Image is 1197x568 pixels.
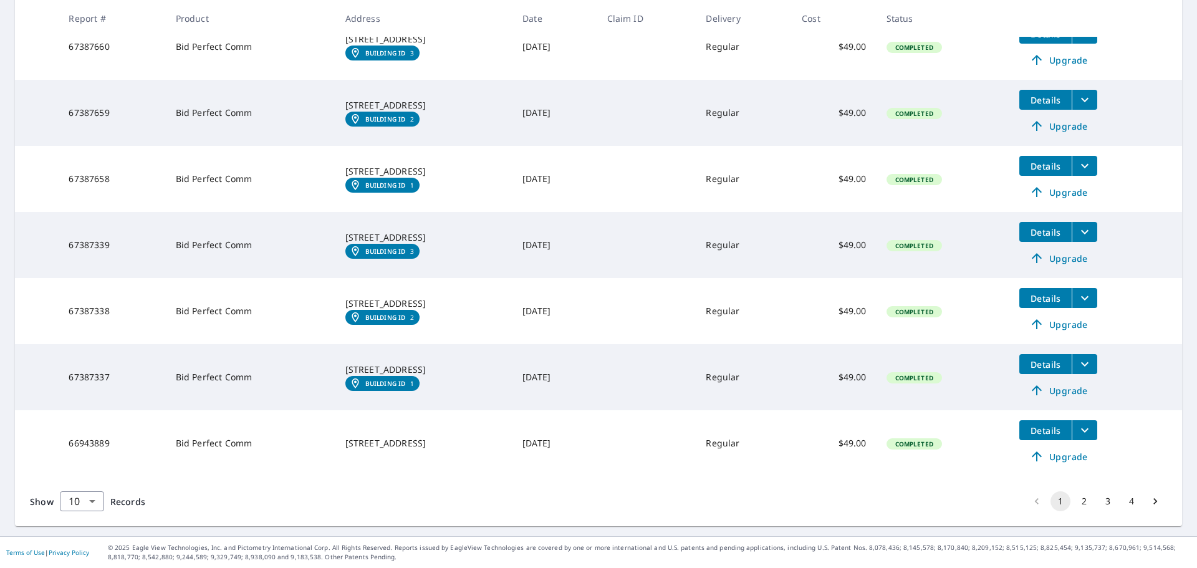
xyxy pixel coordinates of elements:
td: 67387658 [59,146,165,212]
p: © 2025 Eagle View Technologies, Inc. and Pictometry International Corp. All Rights Reserved. Repo... [108,543,1191,562]
div: [STREET_ADDRESS] [345,165,502,178]
td: Regular [696,212,792,278]
td: $49.00 [792,410,876,476]
td: $49.00 [792,344,876,410]
div: [STREET_ADDRESS] [345,99,502,112]
span: Details [1027,160,1064,172]
td: [DATE] [512,146,597,212]
td: [DATE] [512,410,597,476]
span: Upgrade [1027,383,1090,398]
button: detailsBtn-67387339 [1019,222,1072,242]
a: Building ID2 [345,310,420,325]
em: Building ID [365,380,406,387]
span: Upgrade [1027,118,1090,133]
span: Upgrade [1027,449,1090,464]
td: [DATE] [512,344,597,410]
td: Bid Perfect Comm [166,14,335,80]
div: Show 10 records [60,491,104,511]
span: Details [1027,359,1064,370]
em: Building ID [365,248,406,255]
span: Upgrade [1027,317,1090,332]
td: $49.00 [792,146,876,212]
div: [STREET_ADDRESS] [345,363,502,376]
td: [DATE] [512,80,597,146]
td: Bid Perfect Comm [166,344,335,410]
span: Completed [888,175,941,184]
td: $49.00 [792,14,876,80]
button: Go to page 3 [1098,491,1118,511]
button: filesDropdownBtn-67387337 [1072,354,1097,374]
button: filesDropdownBtn-67387659 [1072,90,1097,110]
td: 67387660 [59,14,165,80]
span: Completed [888,373,941,382]
button: Go to page 4 [1122,491,1142,511]
button: filesDropdownBtn-66943889 [1072,420,1097,440]
button: filesDropdownBtn-67387339 [1072,222,1097,242]
span: Upgrade [1027,185,1090,200]
span: Completed [888,241,941,250]
td: [DATE] [512,14,597,80]
div: [STREET_ADDRESS] [345,231,502,244]
span: Records [110,496,145,508]
button: filesDropdownBtn-67387658 [1072,156,1097,176]
div: [STREET_ADDRESS] [345,437,502,450]
a: Building ID2 [345,112,420,127]
td: 66943889 [59,410,165,476]
td: Regular [696,410,792,476]
td: Regular [696,80,792,146]
button: detailsBtn-66943889 [1019,420,1072,440]
button: detailsBtn-67387338 [1019,288,1072,308]
a: Upgrade [1019,182,1097,202]
a: Upgrade [1019,380,1097,400]
div: [STREET_ADDRESS] [345,297,502,310]
a: Building ID3 [345,244,420,259]
td: $49.00 [792,80,876,146]
span: Completed [888,307,941,316]
span: Upgrade [1027,251,1090,266]
a: Upgrade [1019,116,1097,136]
span: Completed [888,109,941,118]
span: Details [1027,226,1064,238]
td: Regular [696,14,792,80]
span: Details [1027,425,1064,436]
span: Details [1027,94,1064,106]
button: Go to page 2 [1074,491,1094,511]
div: 10 [60,484,104,519]
button: detailsBtn-67387658 [1019,156,1072,176]
span: Details [1027,292,1064,304]
em: Building ID [365,115,406,123]
a: Upgrade [1019,446,1097,466]
span: Upgrade [1027,52,1090,67]
button: detailsBtn-67387337 [1019,354,1072,374]
p: | [6,549,89,556]
button: detailsBtn-67387659 [1019,90,1072,110]
a: Privacy Policy [49,548,89,557]
td: [DATE] [512,278,597,344]
td: 67387338 [59,278,165,344]
a: Terms of Use [6,548,45,557]
span: Show [30,496,54,508]
em: Building ID [365,314,406,321]
td: 67387337 [59,344,165,410]
td: Bid Perfect Comm [166,278,335,344]
td: $49.00 [792,278,876,344]
td: Regular [696,278,792,344]
a: Upgrade [1019,50,1097,70]
td: [DATE] [512,212,597,278]
td: 67387659 [59,80,165,146]
a: Upgrade [1019,314,1097,334]
em: Building ID [365,49,406,57]
td: 67387339 [59,212,165,278]
td: Regular [696,146,792,212]
a: Building ID3 [345,46,420,60]
td: Regular [696,344,792,410]
td: Bid Perfect Comm [166,410,335,476]
td: Bid Perfect Comm [166,80,335,146]
em: Building ID [365,181,406,189]
span: Completed [888,440,941,448]
td: $49.00 [792,212,876,278]
span: Completed [888,43,941,52]
button: filesDropdownBtn-67387338 [1072,288,1097,308]
td: Bid Perfect Comm [166,146,335,212]
a: Building ID1 [345,376,420,391]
